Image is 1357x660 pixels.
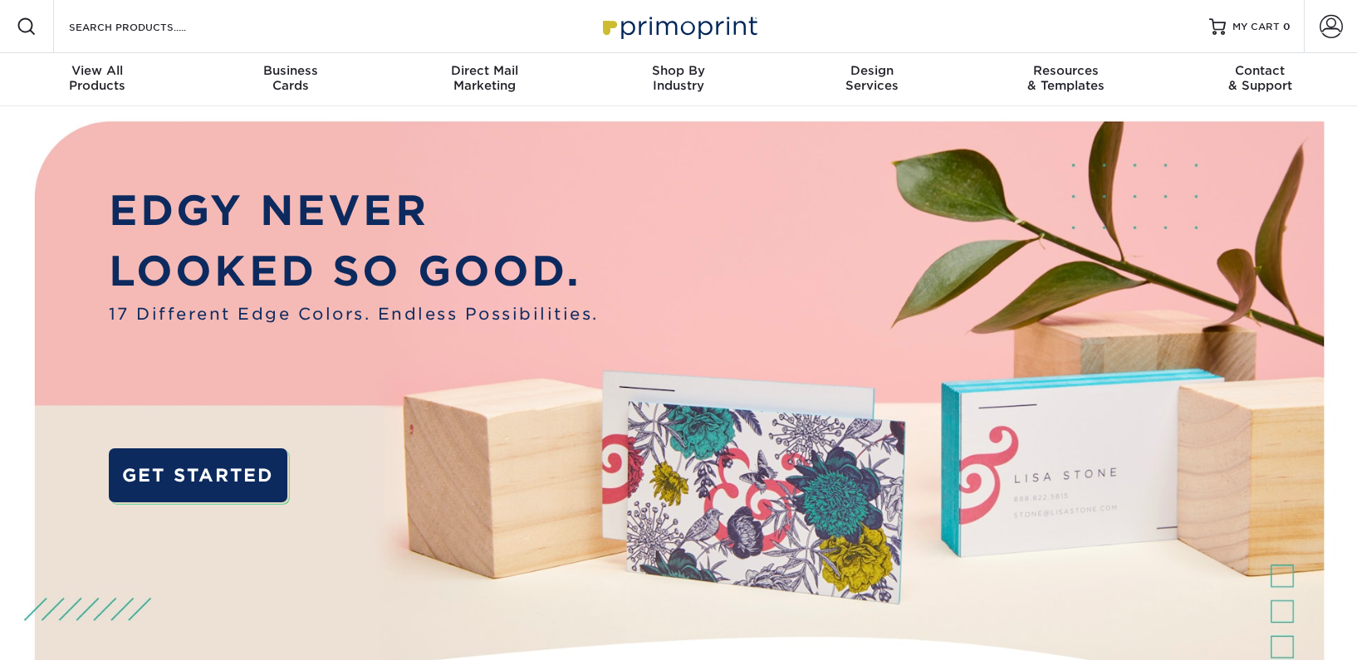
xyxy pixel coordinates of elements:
div: Marketing [388,63,581,93]
p: LOOKED SO GOOD. [109,241,599,302]
span: 0 [1283,21,1291,32]
span: Direct Mail [388,63,581,78]
a: BusinessCards [194,53,387,106]
span: Design [776,63,969,78]
a: Resources& Templates [969,53,1163,106]
p: EDGY NEVER [109,180,599,242]
input: SEARCH PRODUCTS..... [67,17,229,37]
img: Primoprint [595,8,762,44]
a: DesignServices [776,53,969,106]
a: GET STARTED [109,448,287,502]
a: Direct MailMarketing [388,53,581,106]
a: Contact& Support [1163,53,1357,106]
div: Services [776,63,969,93]
div: Cards [194,63,387,93]
span: 17 Different Edge Colors. Endless Possibilities. [109,302,599,326]
a: Shop ByIndustry [581,53,775,106]
span: Business [194,63,387,78]
span: MY CART [1232,20,1280,34]
span: Resources [969,63,1163,78]
div: & Support [1163,63,1357,93]
div: Industry [581,63,775,93]
span: Shop By [581,63,775,78]
span: Contact [1163,63,1357,78]
div: & Templates [969,63,1163,93]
